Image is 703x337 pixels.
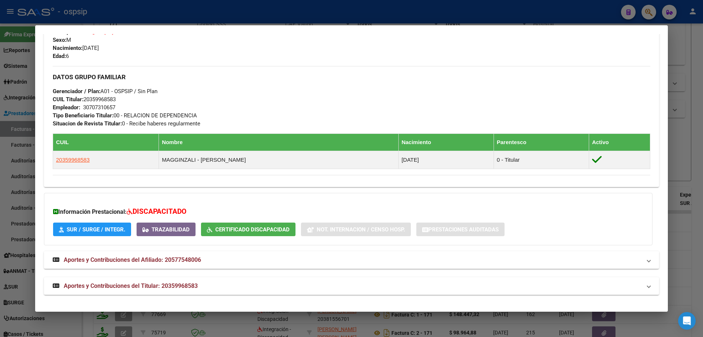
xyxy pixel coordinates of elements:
th: CUIL [53,134,159,151]
span: 20359968583 [56,157,90,163]
div: 30707310657 [83,103,115,111]
span: 00 - RELACION DE DEPENDENCIA [53,112,197,119]
span: Prestaciones Auditadas [428,226,499,233]
span: [DATE] [53,45,99,51]
th: Activo [589,134,650,151]
h3: Información Prestacional: [53,206,643,217]
th: Nombre [159,134,399,151]
strong: Situacion de Revista Titular: [53,120,122,127]
strong: Sexo: [53,37,66,43]
strong: Empleador: [53,104,80,111]
span: 20359968583 [53,96,116,103]
mat-expansion-panel-header: Aportes y Contribuciones del Titular: 20359968583 [44,277,659,295]
button: Certificado Discapacidad [201,223,295,236]
button: SUR / SURGE / INTEGR. [53,223,131,236]
span: 0 - Recibe haberes regularmente [53,120,200,127]
span: Certificado Discapacidad [215,226,290,233]
strong: Edad: [53,53,66,59]
span: SUR / SURGE / INTEGR. [67,226,125,233]
strong: Tipo Beneficiario Titular: [53,112,114,119]
span: Not. Internacion / Censo Hosp. [317,226,405,233]
span: Aportes y Contribuciones del Afiliado: 20577548006 [64,256,201,263]
strong: Nacimiento: [53,45,82,51]
td: [DATE] [398,151,494,169]
th: Nacimiento [398,134,494,151]
button: Not. Internacion / Censo Hosp. [301,223,411,236]
span: M [53,37,71,43]
strong: CUIL Titular: [53,96,83,103]
span: DISCAPACITADO [133,207,186,216]
th: Parentesco [494,134,589,151]
span: Trazabilidad [152,226,190,233]
span: Aportes y Contribuciones del Titular: 20359968583 [64,282,198,289]
mat-expansion-panel-header: Aportes y Contribuciones del Afiliado: 20577548006 [44,251,659,269]
strong: Gerenciador / Plan: [53,88,100,95]
div: Open Intercom Messenger [678,312,696,330]
span: A01 - OSPSIP / Sin Plan [53,88,157,95]
td: MAGGINZALI - [PERSON_NAME] [159,151,399,169]
h3: DATOS GRUPO FAMILIAR [53,73,650,81]
td: 0 - Titular [494,151,589,169]
button: Prestaciones Auditadas [416,223,505,236]
span: 6 [53,53,69,59]
button: Trazabilidad [137,223,196,236]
